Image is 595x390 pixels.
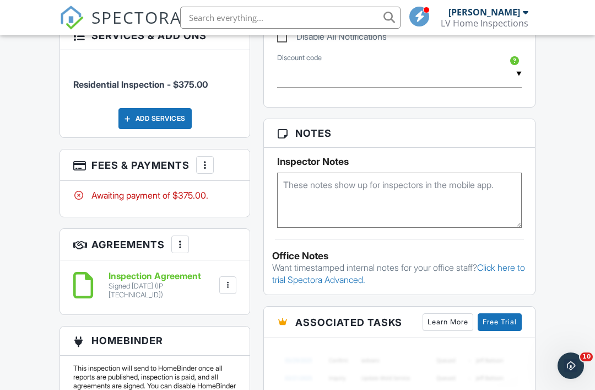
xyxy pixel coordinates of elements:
div: Add Services [118,108,192,129]
div: [PERSON_NAME] [448,7,520,18]
span: 10 [580,352,593,361]
h3: Agreements [60,229,250,260]
span: Residential Inspection - $375.00 [73,79,208,90]
a: SPECTORA [59,15,182,38]
div: Awaiting payment of $375.00. [73,189,236,201]
h3: Notes [264,119,535,148]
label: Discount code [277,53,322,63]
a: Learn More [423,313,473,331]
li: Service: Residential Inspection [73,58,236,99]
input: Search everything... [180,7,401,29]
img: The Best Home Inspection Software - Spectora [59,6,84,30]
a: Inspection Agreement Signed [DATE] (IP [TECHNICAL_ID]) [109,271,217,300]
label: Disable All Notifications [277,31,387,45]
span: Associated Tasks [295,315,402,330]
h6: Inspection Agreement [109,271,217,281]
h3: HomeBinder [60,327,250,355]
iframe: Intercom live chat [558,352,584,379]
h3: Fees & Payments [60,149,250,181]
span: SPECTORA [91,6,182,29]
h5: Inspector Notes [277,156,522,167]
div: Office Notes [272,250,527,261]
p: Want timestamped internal notes for your office staff? [272,261,527,286]
div: LV Home Inspections [441,18,528,29]
a: Free Trial [478,313,522,331]
div: Signed [DATE] (IP [TECHNICAL_ID]) [109,282,217,300]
